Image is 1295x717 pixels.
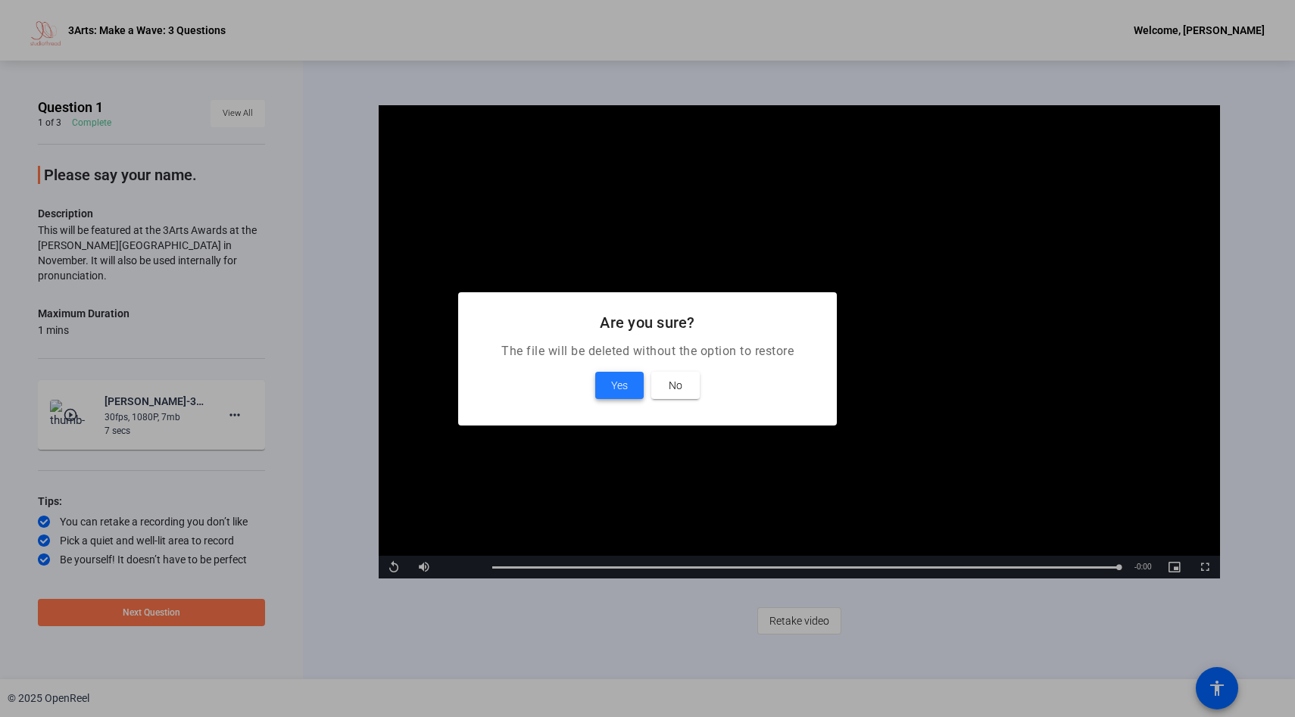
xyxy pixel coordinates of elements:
[669,376,682,394] span: No
[611,376,628,394] span: Yes
[476,342,819,360] p: The file will be deleted without the option to restore
[595,372,644,399] button: Yes
[651,372,700,399] button: No
[476,310,819,335] h2: Are you sure?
